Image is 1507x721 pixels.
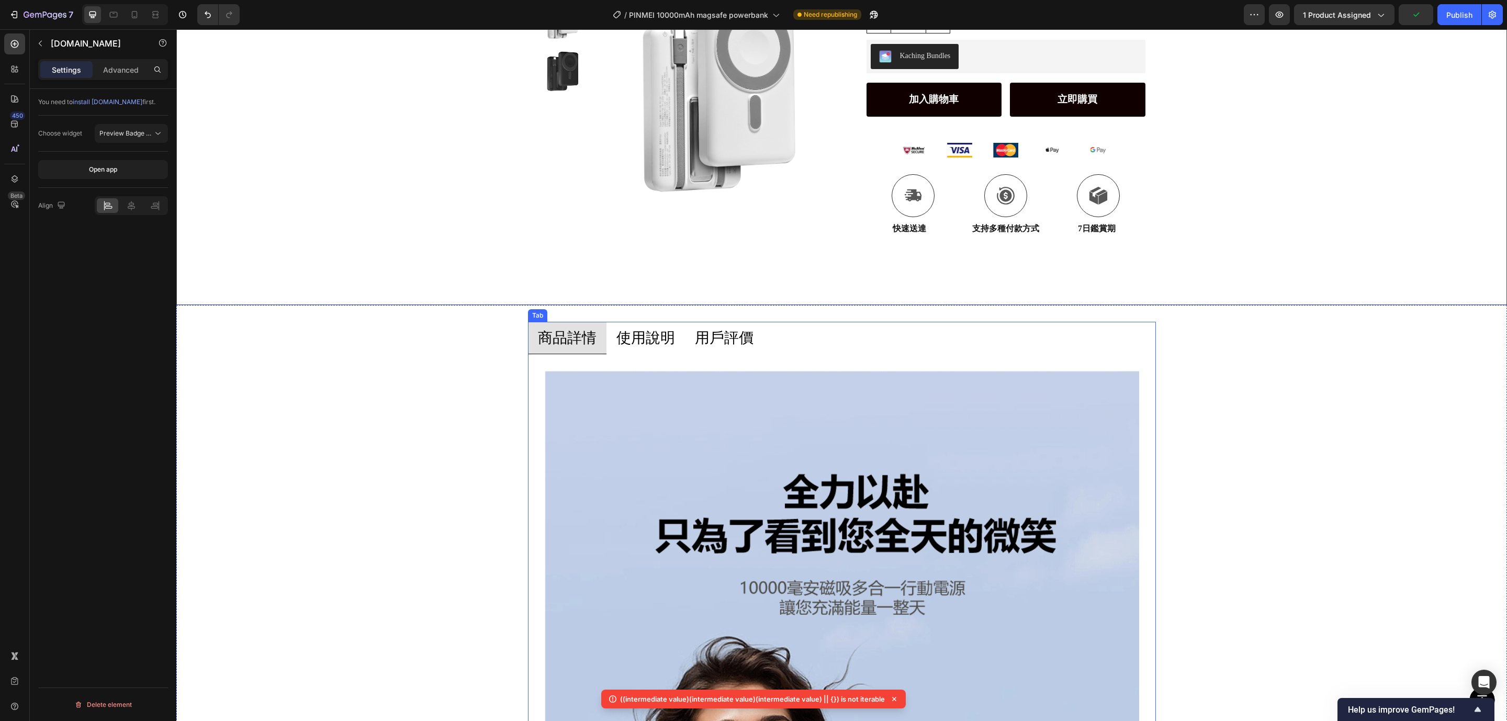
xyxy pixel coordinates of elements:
[440,298,499,319] p: 使用說明
[52,64,81,75] p: Settings
[863,114,888,128] img: gempages_584237370715407220-8e320c21-4d87-4eeb-9722-87425a562871.png
[690,53,826,87] button: 加入購物車
[4,4,78,25] button: 7
[74,699,132,711] div: Delete element
[1471,670,1497,695] div: Open Intercom Messenger
[99,129,166,137] span: Preview Badge (Stars)
[1294,4,1394,25] button: 1 product assigned
[519,298,577,319] p: 用戶評價
[38,97,168,107] div: You need to first.
[1303,9,1371,20] span: 1 product assigned
[909,114,934,128] img: gempages_584237370715407220-2777ef6b-9747-48bd-8c35-d0e7a14580c5.png
[95,124,168,143] button: Preview Badge (Stars)
[73,98,142,106] span: install [DOMAIN_NAME]
[354,281,369,291] div: Tab
[1348,705,1471,715] span: Help us improve GemPages!
[796,194,863,205] p: 支持多種付款方式
[725,114,750,128] img: gempages_584237370715407220-da1b04e2-3473-44aa-85ec-0a5057720f1e.png
[38,696,168,713] button: Delete element
[629,9,768,20] span: PINMEI 10000mAh magsafe powerbank
[733,64,782,77] div: 加入購物車
[817,114,842,128] img: gempages_584237370715407220-48eb4f35-d435-4ae8-bfff-870e132d2cc9.png
[38,199,68,213] div: Align
[624,9,627,20] span: /
[8,191,25,200] div: Beta
[620,694,885,704] p: ((intermediate value)(intermediate value)(intermediate value) || {}) is not iterable
[881,64,921,77] div: 立即購買
[69,8,73,21] p: 7
[771,114,796,128] img: gempages_584237370715407220-8dcde285-cd80-496d-b4ee-657e4baffa10.png
[362,298,420,319] p: 商品詳情
[51,37,140,50] p: Judge.me
[10,111,25,120] div: 450
[1348,703,1484,716] button: Show survey - Help us improve GemPages!
[103,64,139,75] p: Advanced
[804,10,857,19] span: Need republishing
[1437,4,1481,25] button: Publish
[197,4,240,25] div: Undo/Redo
[38,160,168,179] button: Open app
[38,129,82,138] div: Choose widget
[902,194,942,205] p: 7日鑑賞期
[176,29,1507,721] iframe: Design area
[1446,9,1472,20] div: Publish
[834,53,969,87] button: 立即購買
[716,194,757,205] p: 快速送達
[89,165,117,174] div: Open app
